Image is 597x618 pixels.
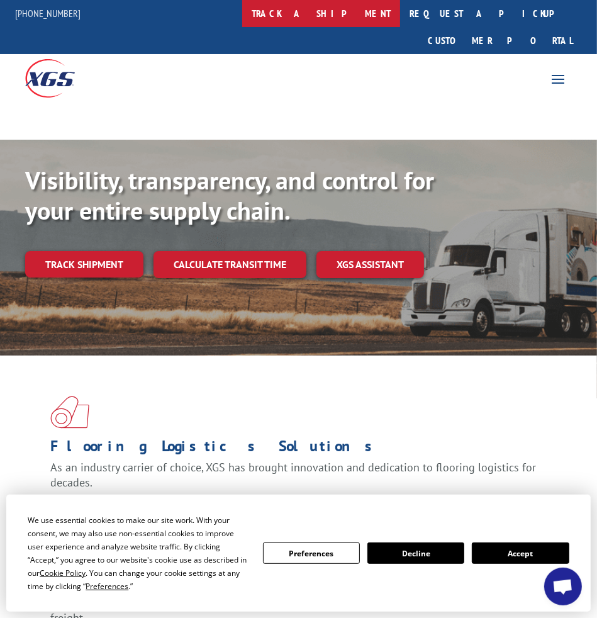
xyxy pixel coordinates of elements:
[28,514,247,593] div: We use essential cookies to make our site work. With your consent, we may also use non-essential ...
[418,27,582,54] a: Customer Portal
[50,439,537,460] h1: Flooring Logistics Solutions
[15,7,81,20] a: [PHONE_NUMBER]
[153,251,306,278] a: Calculate transit time
[25,251,143,278] a: Track shipment
[86,581,128,592] span: Preferences
[6,495,591,612] div: Cookie Consent Prompt
[50,396,89,429] img: xgs-icon-total-supply-chain-intelligence-red
[367,542,464,564] button: Decline
[25,164,434,227] b: Visibility, transparency, and control for your entire supply chain.
[263,542,360,564] button: Preferences
[40,568,86,578] span: Cookie Policy
[544,568,582,605] div: Open chat
[316,251,424,278] a: XGS ASSISTANT
[50,460,536,490] span: As an industry carrier of choice, XGS has brought innovation and dedication to flooring logistics...
[472,542,569,564] button: Accept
